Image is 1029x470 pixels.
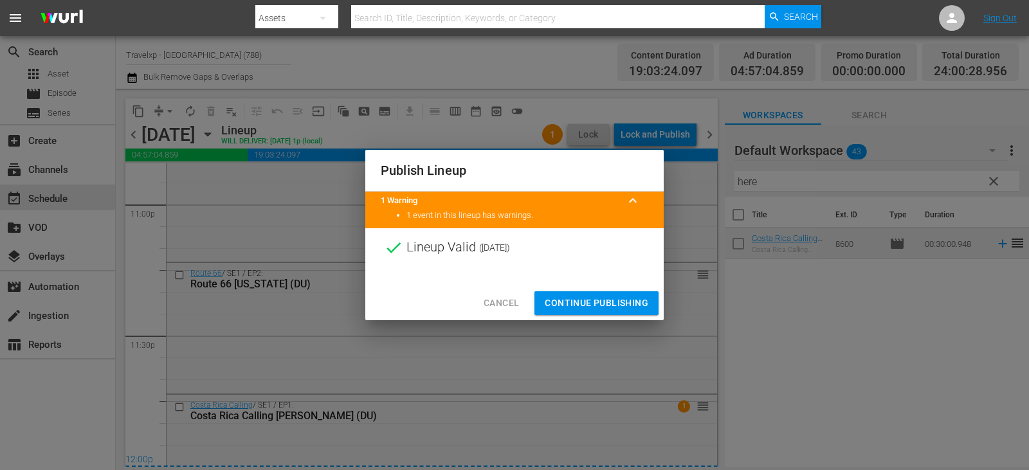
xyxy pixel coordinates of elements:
[473,291,529,315] button: Cancel
[31,3,93,33] img: ans4CAIJ8jUAAAAAAAAAAAAAAAAAAAAAAAAgQb4GAAAAAAAAAAAAAAAAAAAAAAAAJMjXAAAAAAAAAAAAAAAAAAAAAAAAgAT5G...
[406,210,648,222] li: 1 event in this lineup has warnings.
[625,193,641,208] span: keyboard_arrow_up
[365,228,664,267] div: Lineup Valid
[617,185,648,216] button: keyboard_arrow_up
[8,10,23,26] span: menu
[983,13,1017,23] a: Sign Out
[545,295,648,311] span: Continue Publishing
[381,160,648,181] h2: Publish Lineup
[484,295,519,311] span: Cancel
[479,238,510,257] span: ( [DATE] )
[784,5,818,28] span: Search
[534,291,659,315] button: Continue Publishing
[381,195,617,207] title: 1 Warning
